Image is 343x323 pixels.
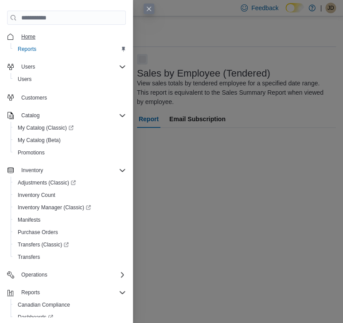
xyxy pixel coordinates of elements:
span: Canadian Compliance [14,300,126,310]
a: My Catalog (Beta) [14,135,64,146]
span: Purchase Orders [14,227,126,238]
span: Transfers [14,252,126,262]
a: Canadian Compliance [14,300,74,310]
button: Users [4,61,129,73]
a: Inventory Count [14,190,59,200]
button: Canadian Compliance [11,299,129,311]
span: Inventory [18,165,126,176]
span: Operations [18,269,126,280]
a: My Catalog (Classic) [14,123,77,133]
span: Purchase Orders [18,229,58,236]
span: Users [18,76,31,83]
span: My Catalog (Classic) [14,123,126,133]
span: Inventory Manager (Classic) [18,204,91,211]
a: Transfers (Classic) [11,238,129,251]
a: Adjustments (Classic) [14,177,79,188]
button: Catalog [4,109,129,122]
span: Catalog [18,110,126,121]
span: Operations [21,271,47,278]
a: Purchase Orders [14,227,62,238]
button: Reports [18,287,43,298]
span: Transfers [18,254,40,261]
button: Reports [4,286,129,299]
span: Adjustments (Classic) [14,177,126,188]
span: Canadian Compliance [18,301,70,308]
a: Adjustments (Classic) [11,177,129,189]
button: Operations [18,269,51,280]
button: Promotions [11,146,129,159]
button: Users [18,62,39,72]
span: My Catalog (Beta) [14,135,126,146]
span: Promotions [18,149,45,156]
button: Inventory [4,164,129,177]
span: Reports [18,46,36,53]
button: Inventory [18,165,47,176]
span: My Catalog (Beta) [18,137,61,144]
button: Customers [4,91,129,104]
span: My Catalog (Classic) [18,124,74,131]
button: Reports [11,43,129,55]
span: Users [18,62,126,72]
a: Reports [14,44,40,54]
span: Promotions [14,147,126,158]
a: Users [14,74,35,85]
a: Transfers [14,252,43,262]
a: Inventory Manager (Classic) [14,202,94,213]
span: Home [18,31,126,42]
span: Inventory Count [14,190,126,200]
button: Users [11,73,129,85]
nav: Complex example [7,27,126,317]
a: Manifests [14,215,44,225]
span: Reports [14,44,126,54]
a: Home [18,31,39,42]
button: Home [4,30,129,43]
span: Dashboards [18,314,53,321]
span: Transfers (Classic) [18,241,69,248]
span: Dashboards [14,312,126,323]
span: Manifests [18,216,40,223]
span: Home [21,33,35,40]
a: Inventory Manager (Classic) [11,201,129,214]
a: Dashboards [14,312,57,323]
span: Manifests [14,215,126,225]
button: Manifests [11,214,129,226]
button: Transfers [11,251,129,263]
button: Catalog [18,110,43,121]
span: Inventory Count [18,192,55,199]
a: Customers [18,92,51,103]
button: Purchase Orders [11,226,129,238]
button: Close this dialog [144,4,154,14]
span: Users [21,63,35,70]
span: Reports [21,289,40,296]
span: Reports [18,287,126,298]
span: Inventory [21,167,43,174]
span: Adjustments (Classic) [18,179,76,186]
span: Inventory Manager (Classic) [14,202,126,213]
button: Operations [4,269,129,281]
button: Inventory Count [11,189,129,201]
a: Transfers (Classic) [14,239,72,250]
a: My Catalog (Classic) [11,122,129,134]
span: Users [14,74,126,85]
span: Catalog [21,112,39,119]
button: My Catalog (Beta) [11,134,129,146]
span: Transfers (Classic) [14,239,126,250]
span: Customers [21,94,47,101]
a: Promotions [14,147,48,158]
span: Customers [18,92,126,103]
